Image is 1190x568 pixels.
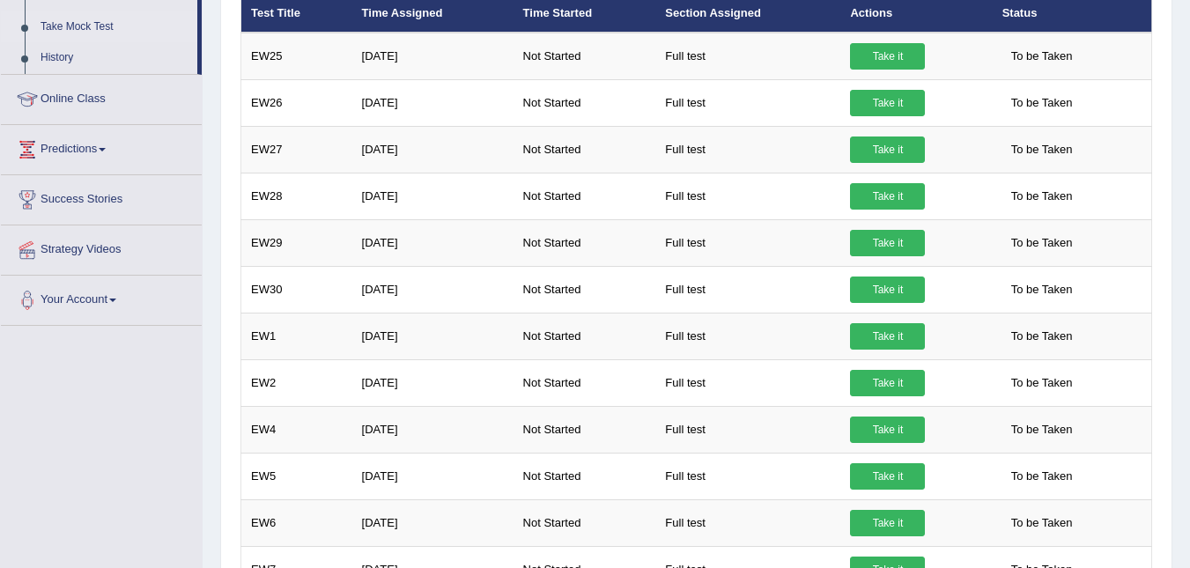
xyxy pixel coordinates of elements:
[514,313,656,359] td: Not Started
[514,126,656,173] td: Not Started
[241,406,352,453] td: EW4
[514,266,656,313] td: Not Started
[241,219,352,266] td: EW29
[655,126,840,173] td: Full test
[241,173,352,219] td: EW28
[850,510,925,536] a: Take it
[241,266,352,313] td: EW30
[352,359,514,406] td: [DATE]
[1,125,202,169] a: Predictions
[655,359,840,406] td: Full test
[352,33,514,80] td: [DATE]
[352,266,514,313] td: [DATE]
[850,136,925,163] a: Take it
[352,219,514,266] td: [DATE]
[850,277,925,303] a: Take it
[33,42,197,74] a: History
[1002,370,1082,396] span: To be Taken
[1002,417,1082,443] span: To be Taken
[655,173,840,219] td: Full test
[352,313,514,359] td: [DATE]
[352,406,514,453] td: [DATE]
[33,11,197,43] a: Take Mock Test
[514,499,656,546] td: Not Started
[514,453,656,499] td: Not Started
[1002,230,1082,256] span: To be Taken
[1002,90,1082,116] span: To be Taken
[1002,183,1082,210] span: To be Taken
[850,230,925,256] a: Take it
[241,126,352,173] td: EW27
[655,219,840,266] td: Full test
[514,406,656,453] td: Not Started
[352,453,514,499] td: [DATE]
[241,33,352,80] td: EW25
[850,90,925,116] a: Take it
[1002,510,1082,536] span: To be Taken
[241,359,352,406] td: EW2
[352,79,514,126] td: [DATE]
[1002,136,1082,163] span: To be Taken
[1002,323,1082,350] span: To be Taken
[655,406,840,453] td: Full test
[655,33,840,80] td: Full test
[352,126,514,173] td: [DATE]
[1002,463,1082,490] span: To be Taken
[655,266,840,313] td: Full test
[514,173,656,219] td: Not Started
[850,417,925,443] a: Take it
[850,463,925,490] a: Take it
[1002,43,1082,70] span: To be Taken
[352,499,514,546] td: [DATE]
[241,499,352,546] td: EW6
[514,33,656,80] td: Not Started
[352,173,514,219] td: [DATE]
[1,175,202,219] a: Success Stories
[655,79,840,126] td: Full test
[514,79,656,126] td: Not Started
[655,453,840,499] td: Full test
[655,499,840,546] td: Full test
[514,359,656,406] td: Not Started
[850,323,925,350] a: Take it
[850,183,925,210] a: Take it
[850,43,925,70] a: Take it
[241,313,352,359] td: EW1
[1002,277,1082,303] span: To be Taken
[241,453,352,499] td: EW5
[850,370,925,396] a: Take it
[1,225,202,269] a: Strategy Videos
[514,219,656,266] td: Not Started
[1,75,202,119] a: Online Class
[1,276,202,320] a: Your Account
[655,313,840,359] td: Full test
[241,79,352,126] td: EW26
